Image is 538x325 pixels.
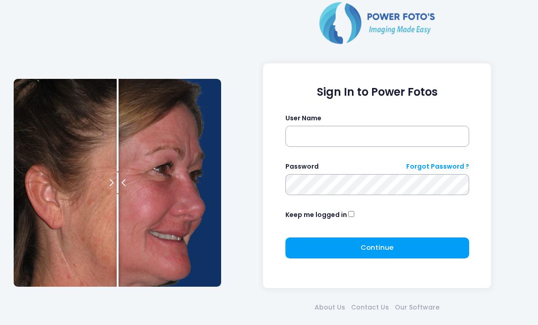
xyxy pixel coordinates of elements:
span: Continue [361,242,393,252]
a: Contact Us [348,303,392,312]
label: Password [285,162,319,171]
label: User Name [285,113,321,123]
a: Forgot Password ? [406,162,469,171]
a: About Us [312,303,348,312]
button: Continue [285,237,469,258]
label: Keep me logged in [285,210,347,220]
a: Our Software [392,303,443,312]
h1: Sign In to Power Fotos [285,86,469,99]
